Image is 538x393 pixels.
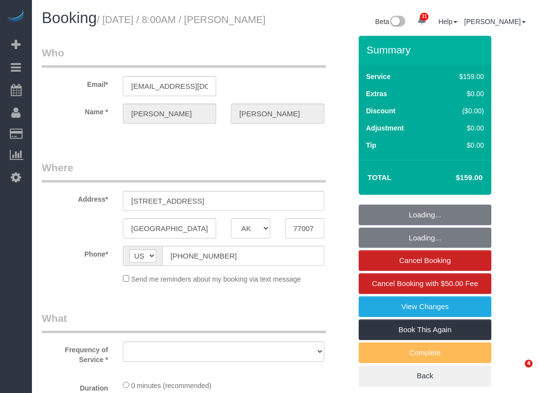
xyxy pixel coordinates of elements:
[366,89,387,99] label: Extras
[42,9,97,26] span: Booking
[420,13,428,21] span: 31
[438,123,484,133] div: $0.00
[359,273,491,294] a: Cancel Booking with $50.00 Fee
[366,123,404,133] label: Adjustment
[438,18,457,26] a: Help
[285,218,324,238] input: Zip Code*
[42,46,326,68] legend: Who
[34,104,115,117] label: Name *
[42,311,326,333] legend: What
[438,89,484,99] div: $0.00
[389,16,405,28] img: New interface
[525,360,533,367] span: 4
[366,106,396,116] label: Discount
[123,104,216,124] input: First Name*
[359,250,491,271] a: Cancel Booking
[131,382,211,390] span: 0 minutes (recommended)
[359,366,491,386] a: Back
[438,140,484,150] div: $0.00
[34,191,115,204] label: Address*
[97,14,265,25] small: / [DATE] / 8:00AM / [PERSON_NAME]
[375,18,406,26] a: Beta
[359,319,491,340] a: Book This Again
[162,246,324,266] input: Phone*
[366,72,391,81] label: Service
[438,72,484,81] div: $159.00
[131,275,301,283] span: Send me reminders about my booking via text message
[34,380,115,393] label: Duration
[231,104,324,124] input: Last Name*
[464,18,526,26] a: [PERSON_NAME]
[372,279,478,288] span: Cancel Booking with $50.00 Fee
[367,44,486,55] h3: Summary
[123,76,216,96] input: Email*
[368,173,392,182] strong: Total
[34,246,115,259] label: Phone*
[426,174,482,182] h4: $159.00
[438,106,484,116] div: ($0.00)
[505,360,528,383] iframe: Intercom live chat
[34,76,115,89] label: Email*
[42,160,326,183] legend: Where
[412,10,431,31] a: 31
[366,140,376,150] label: Tip
[359,296,491,317] a: View Changes
[123,218,216,238] input: City*
[34,341,115,365] label: Frequency of Service *
[6,10,26,24] img: Automaid Logo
